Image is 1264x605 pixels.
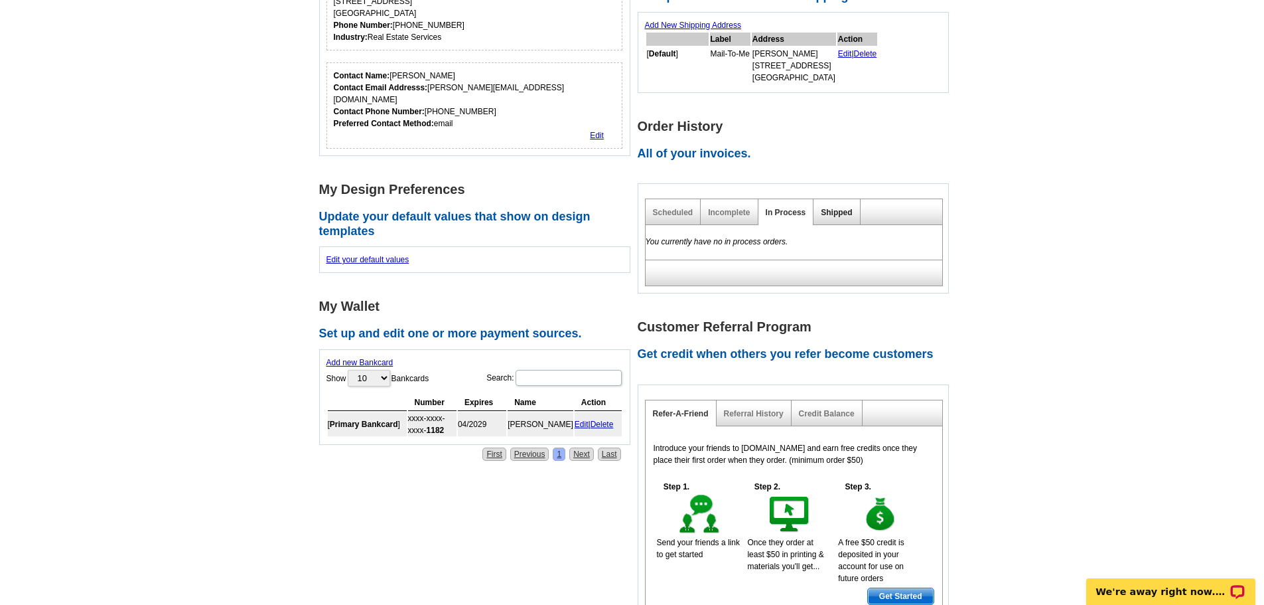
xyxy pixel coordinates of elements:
[575,412,622,436] td: |
[482,448,506,461] a: First
[747,538,823,571] span: Once they order at least $50 in printing & materials you'll get...
[1078,563,1264,605] iframe: LiveChat chat widget
[708,208,750,217] a: Incomplete
[319,210,638,238] h2: Update your default values that show on design templates
[553,448,565,461] a: 1
[838,538,904,583] span: A free $50 credit is deposited in your account for use on future orders
[638,347,956,362] h2: Get credit when others you refer become customers
[653,409,709,418] a: Refer-A-Friend
[334,83,428,92] strong: Contact Email Addresss:
[334,107,425,116] strong: Contact Phone Number:
[649,49,676,58] b: Default
[575,420,589,429] a: Edit
[657,538,740,559] span: Send your friends a link to get started
[334,70,616,130] div: [PERSON_NAME] [PERSON_NAME][EMAIL_ADDRESS][DOMAIN_NAME] [PHONE_NUMBER] email
[868,588,934,604] span: Get Started
[590,131,604,140] a: Edit
[326,358,393,367] a: Add new Bankcard
[516,370,622,386] input: Search:
[858,493,904,537] img: step-3.gif
[799,409,855,418] a: Credit Balance
[319,183,638,197] h1: My Design Preferences
[867,588,934,605] a: Get Started
[752,33,836,46] th: Address
[766,208,806,217] a: In Process
[591,420,614,429] a: Delete
[458,412,506,436] td: 04/2029
[598,448,621,461] a: Last
[654,442,934,466] p: Introduce your friends to [DOMAIN_NAME] and earn free credits once they place their first order w...
[569,448,594,461] a: Next
[837,33,878,46] th: Action
[645,21,741,30] a: Add New Shipping Address
[408,412,456,436] td: xxxx-xxxx-xxxx-
[319,300,638,313] h1: My Wallet
[837,47,878,84] td: |
[575,394,622,411] th: Action
[646,237,788,246] em: You currently have no in process orders.
[646,47,709,84] td: [ ]
[854,49,877,58] a: Delete
[328,412,407,436] td: [ ]
[326,255,409,264] a: Edit your default values
[319,327,638,341] h2: Set up and edit one or more payment sources.
[710,47,750,84] td: Mail-To-Me
[838,481,878,493] h5: Step 3.
[767,493,813,537] img: step-2.gif
[334,21,393,30] strong: Phone Number:
[458,394,506,411] th: Expires
[653,208,693,217] a: Scheduled
[348,370,390,387] select: ShowBankcards
[326,62,623,149] div: Who should we contact regarding order issues?
[508,412,573,436] td: [PERSON_NAME]
[334,71,390,80] strong: Contact Name:
[638,147,956,161] h2: All of your invoices.
[821,208,852,217] a: Shipped
[838,49,852,58] a: Edit
[657,481,697,493] h5: Step 1.
[326,369,429,388] label: Show Bankcards
[334,33,368,42] strong: Industry:
[330,420,398,429] b: Primary Bankcard
[724,409,784,418] a: Referral History
[710,33,750,46] th: Label
[427,426,445,435] strong: 1182
[486,369,622,387] label: Search:
[747,481,787,493] h5: Step 2.
[508,394,573,411] th: Name
[408,394,456,411] th: Number
[752,47,836,84] td: [PERSON_NAME] [STREET_ADDRESS] [GEOGRAPHIC_DATA]
[334,119,434,128] strong: Preferred Contact Method:
[638,320,956,334] h1: Customer Referral Program
[677,493,723,537] img: step-1.gif
[638,120,956,133] h1: Order History
[510,448,549,461] a: Previous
